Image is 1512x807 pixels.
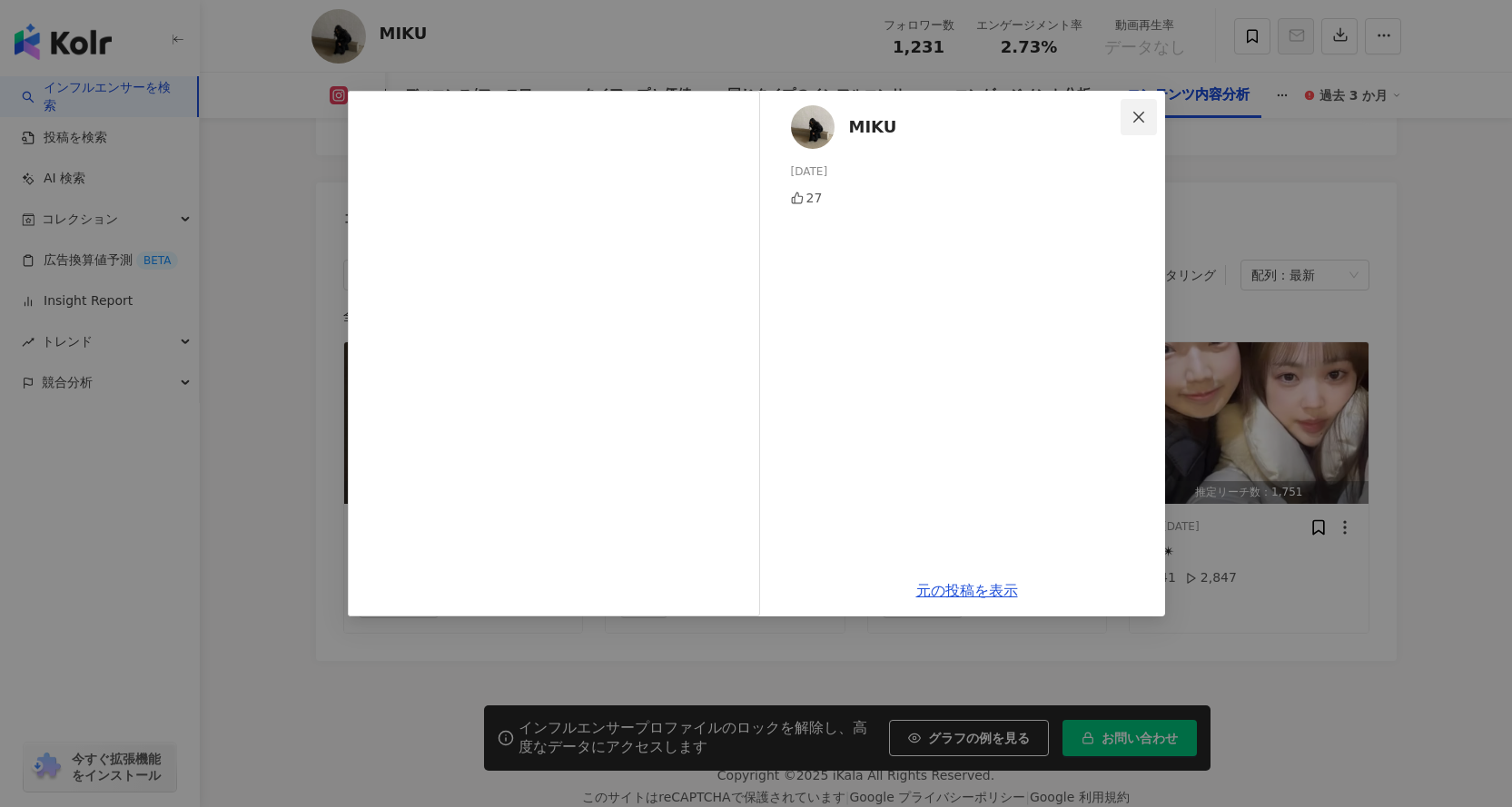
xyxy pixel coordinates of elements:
div: [DATE] [791,163,1151,181]
span: close [1132,110,1146,124]
a: 元の投稿を表示 [916,582,1018,599]
button: Close [1121,99,1157,135]
span: MIKU [849,114,897,140]
img: KOL Avatar [791,105,835,149]
a: KOL AvatarMIKU [791,105,1125,149]
div: 27 [791,188,823,208]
